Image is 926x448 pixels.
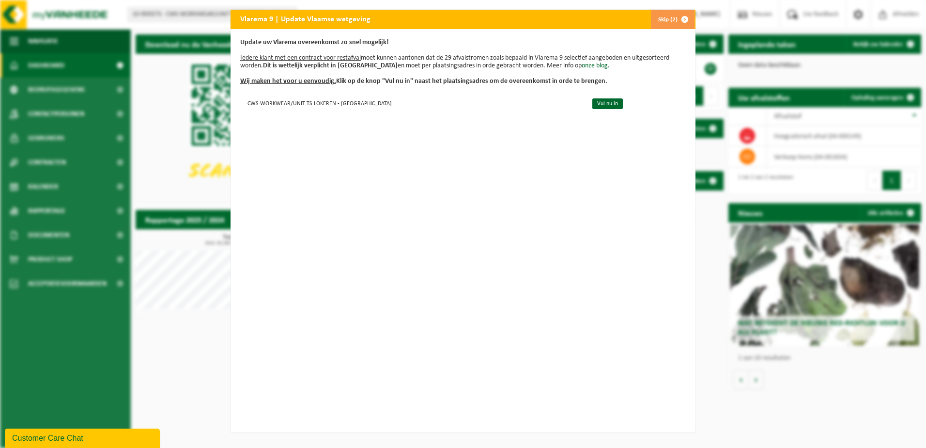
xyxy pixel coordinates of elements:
b: Update uw Vlarema overeenkomst zo snel mogelijk! [240,39,389,46]
button: Skip (2) [650,10,694,29]
a: onze blog. [582,62,610,69]
u: Iedere klant met een contract voor restafval [240,54,361,62]
p: moet kunnen aantonen dat de 29 afvalstromen zoals bepaald in Vlarema 9 selectief aangeboden en ui... [240,39,686,85]
b: Dit is wettelijk verplicht in [GEOGRAPHIC_DATA] [263,62,398,69]
td: CWS WORKWEAR/UNIT TS LOKEREN - [GEOGRAPHIC_DATA] [240,95,584,111]
u: Wij maken het voor u eenvoudig. [240,78,336,85]
b: Klik op de knop "Vul nu in" naast het plaatsingsadres om de overeenkomst in orde te brengen. [240,78,607,85]
a: Vul nu in [592,98,623,109]
iframe: chat widget [5,427,162,448]
h2: Vlarema 9 | Update Vlaamse wetgeving [231,10,380,28]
